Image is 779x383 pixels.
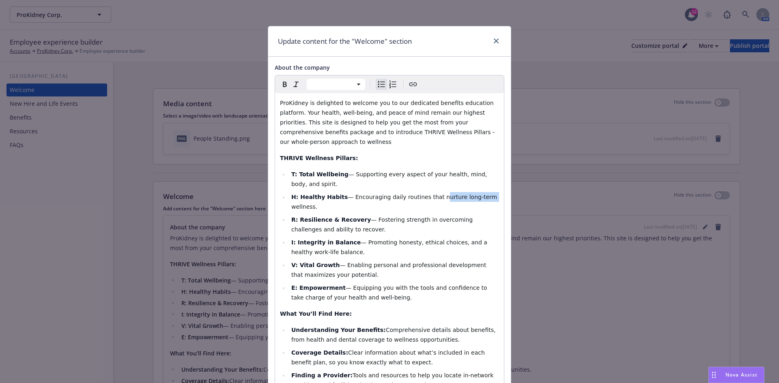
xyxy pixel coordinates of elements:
[278,36,412,47] h1: Update content for the "Welcome" section
[407,79,419,90] button: Create link
[708,367,764,383] button: Nova Assist
[376,79,387,90] button: Bulleted list
[291,239,489,255] span: — Promoting honesty, ethical choices, and a healthy work-life balance.
[291,372,353,379] strong: Finding a Provider:
[291,194,348,200] strong: H: Healthy Habits
[291,349,486,366] span: Clear information about what’s included in each benefit plan, so you know exactly what to expect.
[275,64,330,71] span: About the company
[280,310,352,317] strong: What You’ll Find Here:
[291,285,489,301] span: — Equipping you with the tools and confidence to take charge of your health and well-being.
[291,216,371,223] strong: R: Resilience & Recovery
[387,79,398,90] button: Numbered list
[291,171,349,178] strong: T: Total Wellbeing
[376,79,398,90] div: toggle group
[291,239,361,246] strong: I: Integrity in Balance
[291,262,488,278] span: — Enabling personal and professional development that maximizes your potential.
[307,79,365,90] button: Block type
[709,367,719,383] div: Drag to move
[280,100,497,145] span: ProKidney is delighted to welcome you to our dedicated benefits education platform. Your health, ...
[279,79,291,90] button: Bold
[291,327,386,333] strong: Understanding Your Benefits:
[491,36,501,46] a: close
[291,262,340,268] strong: V: Vital Growth
[291,327,497,343] span: Comprehensive details about benefits, from health and dental coverage to wellness opportunities.
[291,216,475,233] span: — Fostering strength in overcoming challenges and ability to recover.
[291,171,489,187] span: — Supporting every aspect of your health, mind, body, and spirit.
[725,371,757,378] span: Nova Assist
[291,79,302,90] button: Italic
[280,155,358,161] strong: THRIVE Wellness Pillars:
[291,194,499,210] span: — Encouraging daily routines that nurture long-term wellness.
[291,349,348,356] strong: Coverage Details:
[291,285,346,291] strong: E: Empowerment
